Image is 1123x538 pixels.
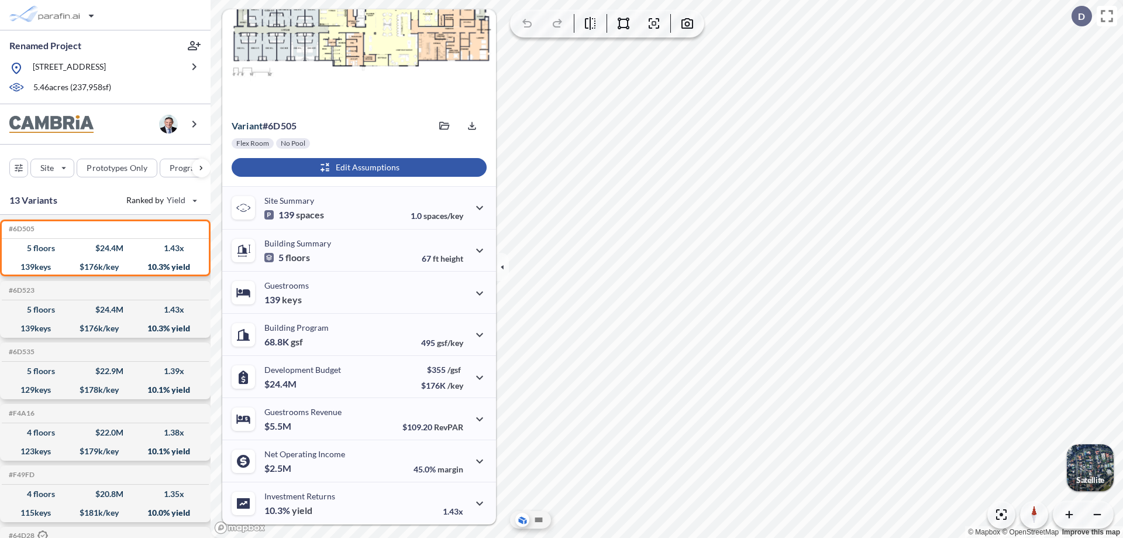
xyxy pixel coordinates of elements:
[443,506,463,516] p: 1.43x
[296,209,324,221] span: spaces
[1076,475,1104,485] p: Satellite
[1067,444,1114,491] img: Switcher Image
[40,162,54,174] p: Site
[77,159,157,177] button: Prototypes Only
[414,464,463,474] p: 45.0%
[433,253,439,263] span: ft
[447,365,461,375] span: /gsf
[232,158,487,177] button: Edit Assumptions
[167,194,186,206] span: Yield
[30,159,74,177] button: Site
[170,162,202,174] p: Program
[9,193,57,207] p: 13 Variants
[9,115,94,133] img: BrandImage
[285,252,310,263] span: floors
[421,338,463,348] p: 495
[1078,11,1085,22] p: D
[87,162,147,174] p: Prototypes Only
[515,513,529,527] button: Aerial View
[264,209,324,221] p: 139
[232,120,263,131] span: Variant
[159,115,178,133] img: user logo
[6,225,35,233] h5: Click to copy the code
[33,81,111,94] p: 5.46 acres ( 237,958 sf)
[1002,528,1059,536] a: OpenStreetMap
[421,381,463,390] p: $176K
[422,253,463,263] p: 67
[264,491,335,501] p: Investment Returns
[440,253,463,263] span: height
[6,348,35,356] h5: Click to copy the code
[421,365,463,375] p: $355
[264,323,329,333] p: Building Program
[232,120,297,132] p: # 6d505
[264,505,312,516] p: 10.3%
[1067,444,1114,491] button: Switcher ImageSatellite
[6,471,35,479] h5: Click to copy the code
[264,196,314,205] p: Site Summary
[264,378,298,390] p: $24.4M
[6,286,35,294] h5: Click to copy the code
[264,365,341,375] p: Development Budget
[264,294,302,306] p: 139
[264,280,309,290] p: Guestrooms
[160,159,223,177] button: Program
[447,381,463,390] span: /key
[264,420,293,432] p: $5.5M
[968,528,1000,536] a: Mapbox
[282,294,302,306] span: keys
[117,191,205,210] button: Ranked by Yield
[264,462,293,474] p: $2.5M
[423,211,463,221] span: spaces/key
[264,336,303,348] p: 68.8K
[291,336,303,348] span: gsf
[33,61,106,76] p: [STREET_ADDRESS]
[411,211,463,221] p: 1.0
[264,407,342,417] p: Guestrooms Revenue
[292,505,312,516] span: yield
[264,238,331,248] p: Building Summary
[438,464,463,474] span: margin
[264,449,345,459] p: Net Operating Income
[434,422,463,432] span: RevPAR
[437,338,463,348] span: gsf/key
[281,139,305,148] p: No Pool
[236,139,269,148] p: Flex Room
[532,513,546,527] button: Site Plan
[264,252,310,263] p: 5
[402,422,463,432] p: $109.20
[6,409,35,417] h5: Click to copy the code
[1062,528,1120,536] a: Improve this map
[9,39,81,52] p: Renamed Project
[214,521,266,534] a: Mapbox homepage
